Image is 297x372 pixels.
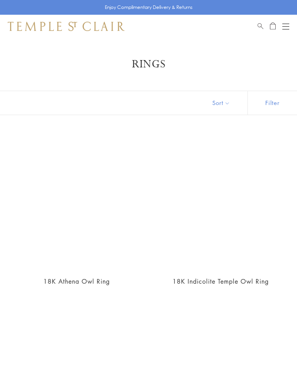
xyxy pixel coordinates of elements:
[282,22,289,31] button: Open navigation
[172,277,269,286] a: 18K Indicolite Temple Owl Ring
[8,22,125,31] img: Temple St. Clair
[258,22,263,31] a: Search
[247,91,297,115] button: Show filters
[19,57,278,71] h1: Rings
[153,134,288,269] a: 18K Indicolite Temple Owl Ring
[43,277,110,286] a: 18K Athena Owl Ring
[270,22,276,31] a: Open Shopping Bag
[105,3,193,11] p: Enjoy Complimentary Delivery & Returns
[9,134,144,269] a: R36865-OWLTGBS
[195,91,247,115] button: Show sort by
